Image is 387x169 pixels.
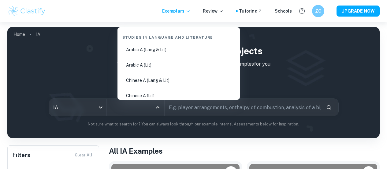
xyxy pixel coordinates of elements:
button: ZO [312,5,324,17]
a: Schools [275,8,292,14]
p: Type a search phrase to find the most relevant IA examples for you [12,60,375,68]
img: profile cover [7,27,380,138]
div: Studies in Language and Literature [120,30,237,43]
h6: Filters [13,151,30,159]
h1: IB IA examples for all subjects [12,44,375,58]
li: Arabic A (Lit) [120,58,237,72]
button: UPGRADE NOW [337,6,380,17]
li: Chinese A (Lang & Lit) [120,73,237,87]
h1: All IA Examples [109,145,380,156]
button: Search [324,102,334,113]
button: Help and Feedback [297,6,307,16]
p: Review [203,8,224,14]
div: IA [49,99,106,116]
input: E.g. player arrangements, enthalpy of combustion, analysis of a big city... [165,99,321,116]
li: Arabic A (Lang & Lit) [120,43,237,57]
p: Not sure what to search for? You can always look through our example Internal Assessments below f... [12,121,375,127]
li: Chinese A (Lit) [120,89,237,103]
button: Close [154,103,162,112]
p: Exemplars [162,8,191,14]
img: Clastify logo [7,5,46,17]
a: Home [13,30,25,39]
h6: ZO [315,8,322,14]
a: Tutoring [239,8,262,14]
p: IA [36,31,40,38]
